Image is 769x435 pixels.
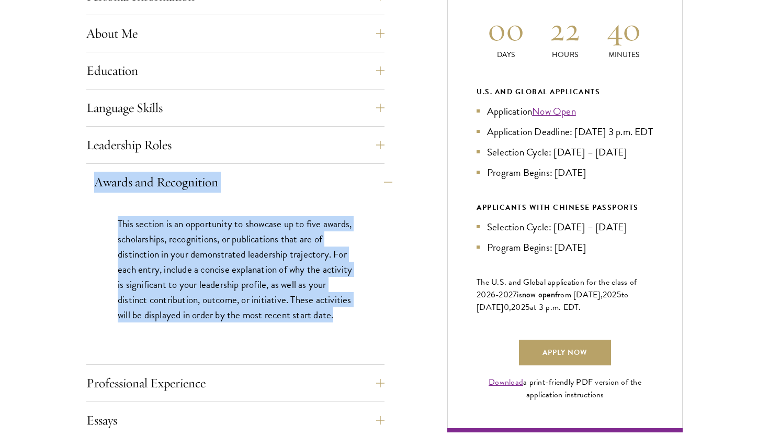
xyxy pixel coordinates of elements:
[86,95,384,120] button: Language Skills
[94,170,392,195] button: Awards and Recognition
[477,219,653,235] li: Selection Cycle: [DATE] – [DATE]
[477,104,653,119] li: Application
[532,104,576,119] a: Now Open
[555,288,603,301] span: from [DATE],
[477,124,653,139] li: Application Deadline: [DATE] 3 p.m. EDT
[522,288,555,300] span: now open
[86,21,384,46] button: About Me
[477,201,653,214] div: APPLICANTS WITH CHINESE PASSPORTS
[519,340,611,365] a: Apply Now
[513,288,517,301] span: 7
[491,288,495,301] span: 6
[477,240,653,255] li: Program Begins: [DATE]
[86,132,384,158] button: Leadership Roles
[525,301,530,314] span: 5
[477,165,653,180] li: Program Begins: [DATE]
[86,408,384,433] button: Essays
[86,371,384,396] button: Professional Experience
[594,10,653,49] h2: 40
[594,49,653,60] p: Minutes
[504,301,509,314] span: 0
[495,288,513,301] span: -202
[489,376,523,388] a: Download
[477,10,536,49] h2: 00
[617,288,621,301] span: 5
[477,288,628,314] span: to [DATE]
[530,301,581,314] span: at 3 p.m. EDT.
[511,301,525,314] span: 202
[477,276,637,301] span: The U.S. and Global application for the class of 202
[536,49,595,60] p: Hours
[118,216,353,322] p: This section is an opportunity to showcase up to five awards, scholarships, recognitions, or publ...
[477,85,653,98] div: U.S. and Global Applicants
[517,288,522,301] span: is
[86,58,384,83] button: Education
[477,144,653,160] li: Selection Cycle: [DATE] – [DATE]
[477,49,536,60] p: Days
[509,301,511,314] span: ,
[477,376,653,401] div: a print-friendly PDF version of the application instructions
[536,10,595,49] h2: 22
[603,288,617,301] span: 202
